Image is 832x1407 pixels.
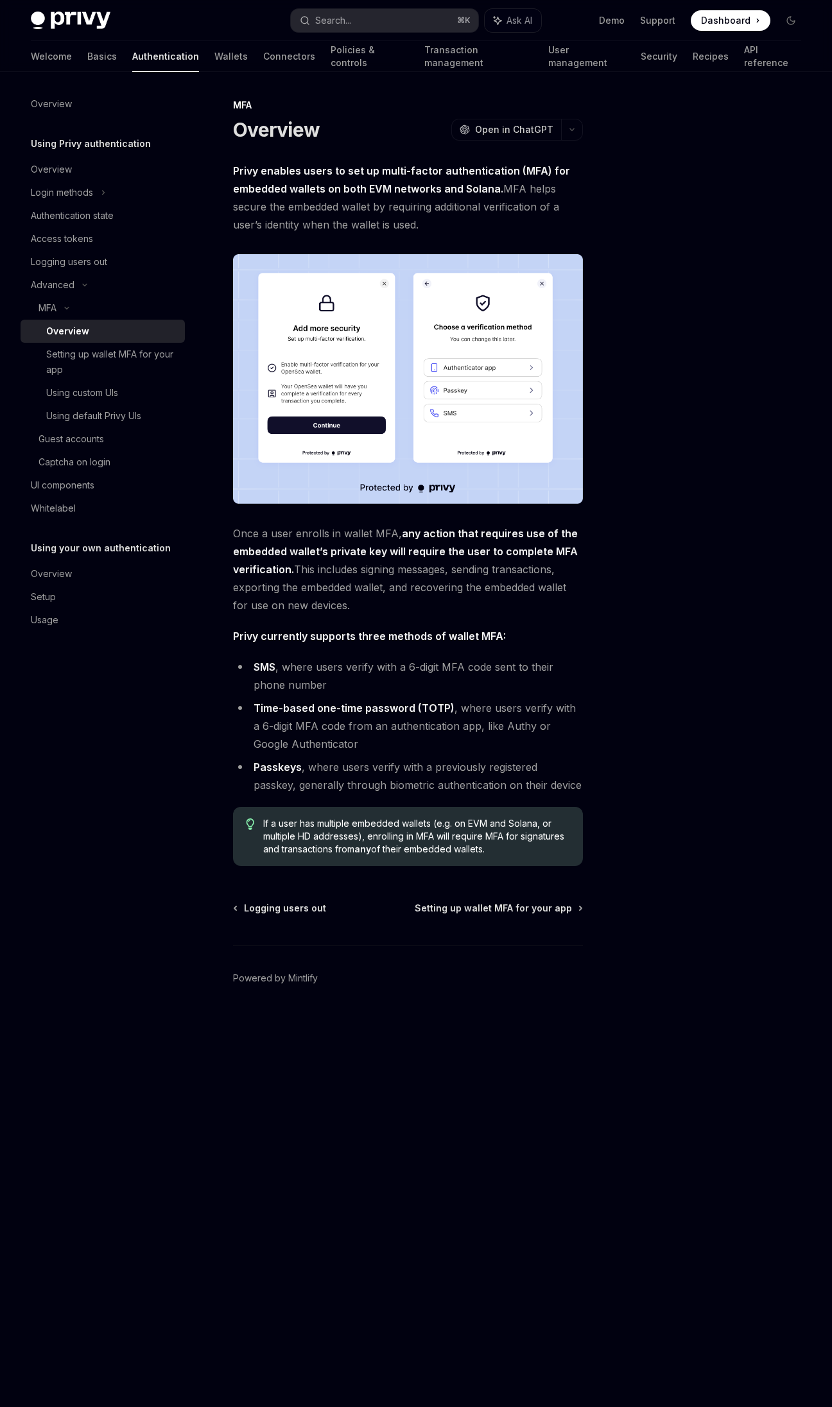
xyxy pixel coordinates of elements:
a: Using default Privy UIs [21,404,185,427]
h5: Using Privy authentication [31,136,151,151]
a: UI components [21,474,185,497]
a: Logging users out [234,902,326,915]
div: Usage [31,612,58,628]
a: Overview [21,320,185,343]
div: Using custom UIs [46,385,118,401]
div: Overview [31,96,72,112]
h5: Using your own authentication [31,540,171,556]
li: , where users verify with a 6-digit MFA code from an authentication app, like Authy or Google Aut... [233,699,583,753]
a: Welcome [31,41,72,72]
strong: Privy currently supports three methods of wallet MFA: [233,630,506,643]
span: MFA helps secure the embedded wallet by requiring additional verification of a user’s identity wh... [233,162,583,234]
a: Setting up wallet MFA for your app [21,343,185,381]
div: Access tokens [31,231,93,246]
strong: SMS [254,660,275,673]
a: Authentication state [21,204,185,227]
div: Search... [315,13,351,28]
span: Logging users out [244,902,326,915]
strong: Passkeys [254,761,302,773]
a: Authentication [132,41,199,72]
a: Logging users out [21,250,185,273]
a: Policies & controls [331,41,409,72]
a: Powered by Mintlify [233,972,318,985]
a: Connectors [263,41,315,72]
a: Overview [21,92,185,116]
a: Support [640,14,675,27]
a: Basics [87,41,117,72]
a: Overview [21,158,185,181]
a: Demo [599,14,625,27]
div: UI components [31,478,94,493]
a: Usage [21,609,185,632]
div: MFA [39,300,56,316]
button: Open in ChatGPT [451,119,561,141]
a: Whitelabel [21,497,185,520]
a: Setup [21,585,185,609]
li: , where users verify with a 6-digit MFA code sent to their phone number [233,658,583,694]
div: Setting up wallet MFA for your app [46,347,177,377]
a: Overview [21,562,185,585]
a: Captcha on login [21,451,185,474]
h1: Overview [233,118,320,141]
div: Logging users out [31,254,107,270]
li: , where users verify with a previously registered passkey, generally through biometric authentica... [233,758,583,794]
a: Guest accounts [21,427,185,451]
strong: any action that requires use of the embedded wallet’s private key will require the user to comple... [233,527,578,576]
div: Guest accounts [39,431,104,447]
div: MFA [233,99,583,112]
span: Dashboard [701,14,750,27]
a: Recipes [693,41,729,72]
a: Using custom UIs [21,381,185,404]
strong: Privy enables users to set up multi-factor authentication (MFA) for embedded wallets on both EVM ... [233,164,570,195]
div: Login methods [31,185,93,200]
img: images/MFA.png [233,254,583,504]
a: Setting up wallet MFA for your app [415,902,582,915]
span: Ask AI [507,14,532,27]
div: Whitelabel [31,501,76,516]
a: Dashboard [691,10,770,31]
a: Security [641,41,677,72]
button: Ask AI [485,9,541,32]
a: Wallets [214,41,248,72]
a: Access tokens [21,227,185,250]
div: Setup [31,589,56,605]
span: ⌘ K [457,15,471,26]
div: Overview [31,162,72,177]
span: If a user has multiple embedded wallets (e.g. on EVM and Solana, or multiple HD addresses), enrol... [263,817,570,856]
img: dark logo [31,12,110,30]
strong: Time-based one-time password (TOTP) [254,702,455,714]
svg: Tip [246,818,255,830]
div: Advanced [31,277,74,293]
strong: any [354,843,371,854]
a: API reference [744,41,801,72]
span: Setting up wallet MFA for your app [415,902,572,915]
span: Once a user enrolls in wallet MFA, This includes signing messages, sending transactions, exportin... [233,524,583,614]
div: Captcha on login [39,454,110,470]
a: User management [548,41,625,72]
button: Toggle dark mode [781,10,801,31]
button: Search...⌘K [291,9,478,32]
a: Transaction management [424,41,533,72]
div: Using default Privy UIs [46,408,141,424]
div: Overview [31,566,72,582]
div: Authentication state [31,208,114,223]
div: Overview [46,324,89,339]
span: Open in ChatGPT [475,123,553,136]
